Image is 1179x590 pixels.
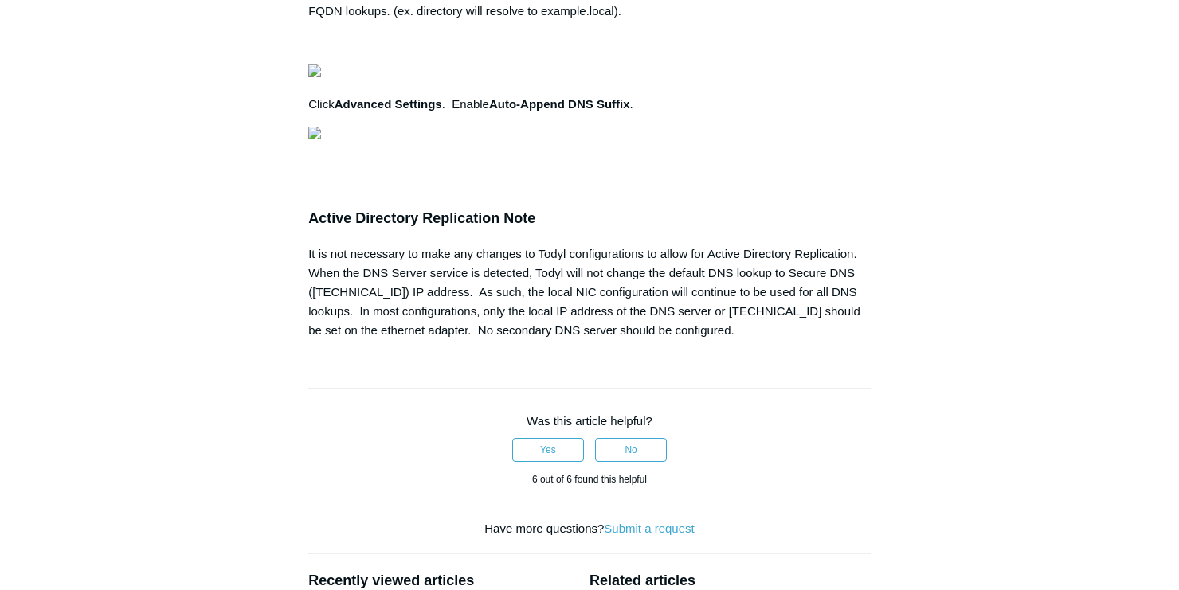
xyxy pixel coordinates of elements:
[527,414,652,428] span: Was this article helpful?
[308,520,871,538] div: Have more questions?
[595,438,667,462] button: This article was not helpful
[512,438,584,462] button: This article was helpful
[308,207,871,230] h3: Active Directory Replication Note
[604,522,694,535] a: Submit a request
[308,244,871,340] div: It is not necessary to make any changes to Todyl configurations to allow for Active Directory Rep...
[335,97,442,111] strong: Advanced Settings
[308,127,321,139] img: 27414169404179
[532,474,647,485] span: 6 out of 6 found this helpful
[489,97,630,111] strong: Auto-Append DNS Suffix
[308,95,871,114] p: Click . Enable .
[308,64,321,77] img: 27414207119379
